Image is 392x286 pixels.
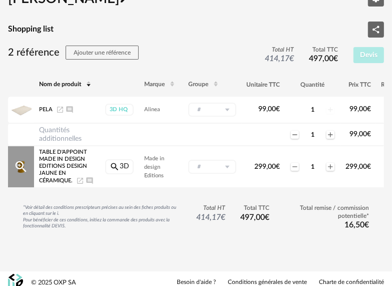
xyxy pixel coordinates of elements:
[258,106,280,113] span: 99,00
[76,178,84,183] a: Launch icon
[340,73,376,97] th: Prix TTC
[221,213,225,221] span: €
[14,159,29,174] span: Magnify Plus Outline icon
[349,106,371,113] span: 99,00
[254,163,280,170] span: 299,00
[8,46,139,60] h3: 2 référence
[326,163,334,171] span: Plus icon
[144,156,164,178] span: Made in design Editions
[39,150,87,183] span: Table d'appoint Made in design Editions design Jaune en Céramique.
[344,221,369,229] span: 16,50
[34,123,100,146] td: Quantités additionnelles
[367,131,371,138] span: €
[326,131,334,139] span: Plus icon
[276,163,280,170] span: €
[367,106,371,113] span: €
[11,99,32,120] img: Product pack shot
[353,47,384,63] button: Devis
[144,81,165,87] span: Marque
[8,24,54,35] h4: Shopping list
[23,204,181,229] div: *Voir détail des conditions prescripteurs précises au sein des fiches produits ou en cliquant sur...
[240,213,269,221] span: 497,00
[56,107,64,112] a: Launch icon
[196,204,225,212] span: Total HT
[188,81,208,87] span: Groupe
[265,213,269,221] span: €
[265,46,294,54] span: Total HT
[188,103,236,117] div: Sélectionner un groupe
[240,204,269,212] span: Total TTC
[188,160,236,174] div: Sélectionner un groupe
[265,55,294,63] span: 414,17
[74,50,131,56] span: Ajouter une référence
[300,131,325,139] div: 1
[309,46,338,54] span: Total TTC
[144,107,160,112] span: Alinea
[371,26,380,33] span: Share Variant icon
[291,131,299,139] span: Minus icon
[110,163,120,170] span: Magnify icon
[345,163,371,170] span: 299,00
[66,46,139,60] button: Ajouter une référence
[39,107,53,112] span: PELA
[300,163,325,171] div: 1
[364,221,369,229] span: €
[291,163,299,171] span: Minus icon
[290,55,294,63] span: €
[349,131,371,138] span: 99,00
[300,106,325,114] div: 1
[39,81,81,87] span: Nom de produit
[368,22,384,38] button: Share Variant icon
[241,73,285,97] th: Unitaire TTC
[367,163,371,170] span: €
[105,159,134,174] a: Magnify icon3D
[276,106,280,113] span: €
[284,204,369,220] span: Total remise / commission potentielle*
[309,55,338,63] span: 497,00
[66,107,74,112] span: Ajouter un commentaire
[334,55,338,63] span: €
[105,104,134,115] a: 3D HQ
[196,213,225,221] span: 414,17
[360,52,377,59] span: Devis
[86,178,94,183] span: Ajouter un commentaire
[285,73,340,97] th: Quantité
